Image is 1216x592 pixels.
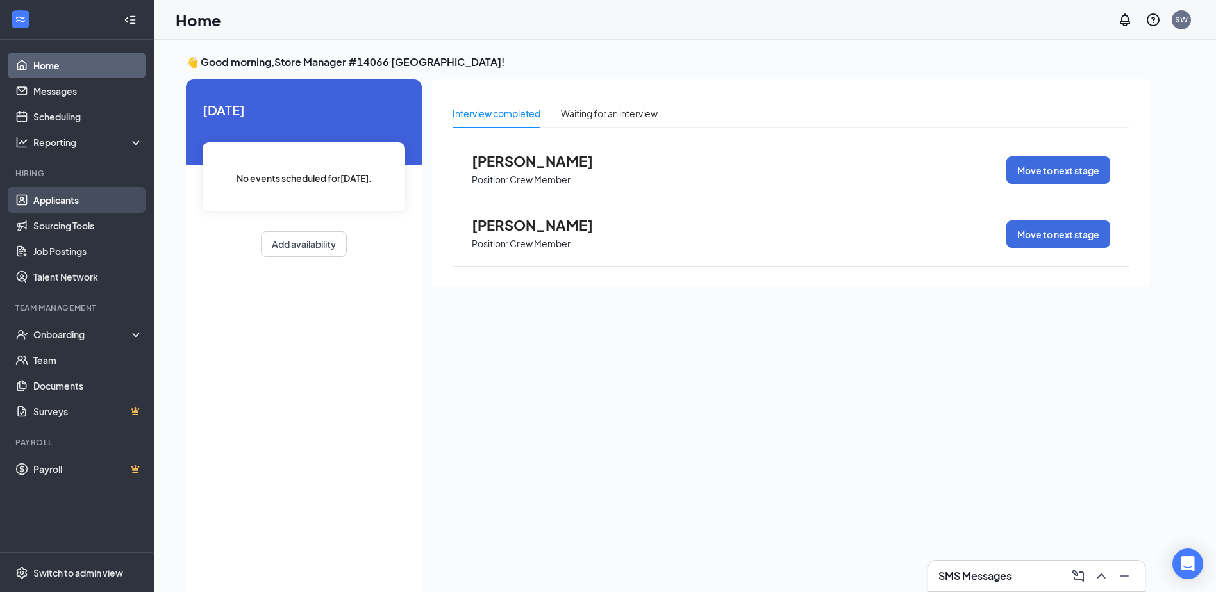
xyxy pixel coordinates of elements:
[1145,12,1161,28] svg: QuestionInfo
[1172,548,1203,579] div: Open Intercom Messenger
[203,100,405,120] span: [DATE]
[33,187,143,213] a: Applicants
[472,152,613,169] span: [PERSON_NAME]
[1006,220,1110,248] button: Move to next stage
[1094,568,1109,584] svg: ChevronUp
[1117,568,1132,584] svg: Minimize
[1006,156,1110,184] button: Move to next stage
[938,569,1012,583] h3: SMS Messages
[186,55,1150,69] h3: 👋 Good morning, Store Manager #14066 [GEOGRAPHIC_DATA] !
[176,9,221,31] h1: Home
[33,78,143,104] a: Messages
[33,373,143,399] a: Documents
[453,106,540,120] div: Interview completed
[33,566,123,579] div: Switch to admin view
[33,136,144,149] div: Reporting
[561,106,658,120] div: Waiting for an interview
[472,174,508,186] p: Position:
[33,264,143,290] a: Talent Network
[510,174,571,186] p: Crew Member
[15,437,140,448] div: Payroll
[33,104,143,129] a: Scheduling
[33,456,143,482] a: PayrollCrown
[124,13,137,26] svg: Collapse
[33,238,143,264] a: Job Postings
[15,302,140,313] div: Team Management
[15,168,140,179] div: Hiring
[15,328,28,341] svg: UserCheck
[261,231,347,257] button: Add availability
[1068,566,1088,586] button: ComposeMessage
[1117,12,1133,28] svg: Notifications
[1114,566,1135,586] button: Minimize
[15,566,28,579] svg: Settings
[14,13,27,26] svg: WorkstreamLogo
[472,238,508,250] p: Position:
[15,136,28,149] svg: Analysis
[33,328,132,341] div: Onboarding
[33,53,143,78] a: Home
[237,171,372,185] span: No events scheduled for [DATE] .
[33,347,143,373] a: Team
[1175,14,1188,25] div: SW
[33,399,143,424] a: SurveysCrown
[1070,568,1086,584] svg: ComposeMessage
[1091,566,1112,586] button: ChevronUp
[510,238,571,250] p: Crew Member
[472,217,613,233] span: [PERSON_NAME]
[33,213,143,238] a: Sourcing Tools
